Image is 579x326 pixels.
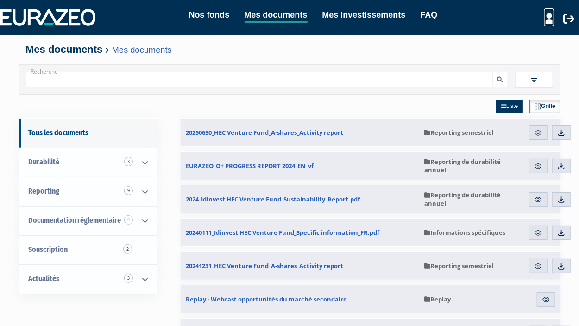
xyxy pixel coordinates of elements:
[421,8,438,21] a: FAQ
[28,157,59,166] span: Durabilité
[19,148,157,177] a: Durabilité 3
[186,295,347,303] span: Replay - Webcast opportunités du marché secondaire
[322,8,406,21] a: Mes investissements
[189,8,230,21] a: Nos fonds
[124,215,133,225] span: 4
[557,262,566,270] img: download.svg
[181,285,420,313] a: Replay - Webcast opportunités du marché secondaire
[496,100,523,113] a: Liste
[424,157,517,174] span: Reporting de durabilité annuel
[19,264,157,294] a: Actualités 3
[28,216,121,225] span: Documentation règlementaire
[26,72,493,87] input: Recherche
[186,262,343,270] span: 20241231_HEC Venture Fund_A-shares_Activity report
[535,103,541,110] img: grid.svg
[124,186,133,195] span: 9
[186,162,314,170] span: EURAZEO_O+ PROGRESS REPORT 2024_EN_vf
[112,45,172,55] a: Mes documents
[186,228,379,237] span: 20240111_Idinvest HEC Venture Fund_Specific information_FR.pdf
[19,206,157,235] a: Documentation règlementaire 4
[124,157,133,166] span: 3
[123,244,132,254] span: 2
[424,128,494,137] span: Reporting semestriel
[186,195,360,203] span: 2024_Idinvest HEC Venture Fund_Sustainability_Report.pdf
[542,295,550,304] img: eye.svg
[557,129,566,137] img: download.svg
[28,245,68,254] span: Souscription
[124,274,133,283] span: 3
[181,219,420,246] a: 20240111_Idinvest HEC Venture Fund_Specific information_FR.pdf
[424,262,494,270] span: Reporting semestriel
[181,185,420,213] a: 2024_Idinvest HEC Venture Fund_Sustainability_Report.pdf
[181,252,420,280] a: 20241231_HEC Venture Fund_A-shares_Activity report
[424,295,451,303] span: Replay
[245,8,308,23] a: Mes documents
[534,195,542,204] img: eye.svg
[557,195,566,204] img: download.svg
[186,128,343,137] span: 20250630_HEC Venture Fund_A-shares_Activity report
[534,129,542,137] img: eye.svg
[181,119,420,146] a: 20250630_HEC Venture Fund_A-shares_Activity report
[19,119,157,148] a: Tous les documents
[529,100,560,113] a: Grille
[534,262,542,270] img: eye.svg
[19,235,157,264] a: Souscription2
[424,228,505,237] span: Informations spécifiques
[557,229,566,237] img: download.svg
[28,274,59,283] span: Actualités
[530,76,538,84] img: filter.svg
[25,44,554,55] h4: Mes documents
[557,162,566,170] img: download.svg
[534,162,542,170] img: eye.svg
[181,152,420,180] a: EURAZEO_O+ PROGRESS REPORT 2024_EN_vf
[28,187,59,195] span: Reporting
[19,177,157,206] a: Reporting 9
[534,229,542,237] img: eye.svg
[424,191,517,207] span: Reporting de durabilité annuel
